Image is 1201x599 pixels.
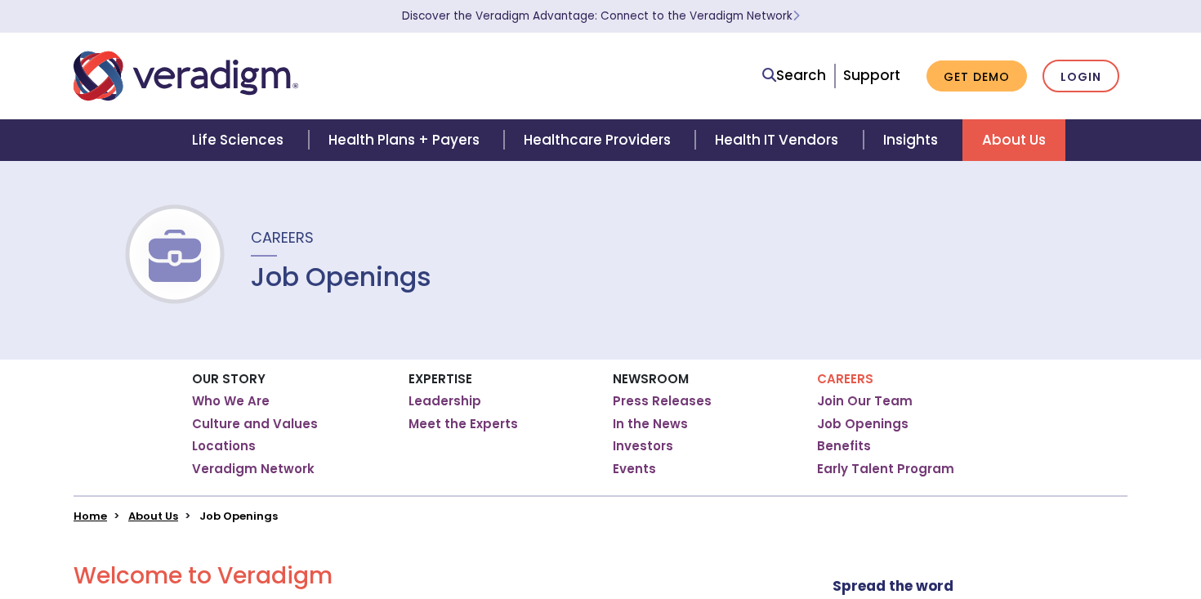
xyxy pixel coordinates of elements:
a: Who We Are [192,393,270,409]
span: Learn More [792,8,800,24]
a: Health Plans + Payers [309,119,504,161]
a: Press Releases [613,393,712,409]
a: Benefits [817,438,871,454]
a: Leadership [409,393,481,409]
a: Join Our Team [817,393,913,409]
a: Login [1043,60,1119,93]
strong: Spread the word [833,576,953,596]
a: About Us [962,119,1065,161]
a: Investors [613,438,673,454]
a: Locations [192,438,256,454]
a: Get Demo [926,60,1027,92]
a: Discover the Veradigm Advantage: Connect to the Veradigm NetworkLearn More [402,8,800,24]
span: Careers [251,227,314,248]
a: Home [74,508,107,524]
h2: Welcome to Veradigm [74,562,741,590]
a: Health IT Vendors [695,119,863,161]
a: Search [762,65,826,87]
a: Early Talent Program [817,461,954,477]
a: Veradigm Network [192,461,315,477]
a: About Us [128,508,178,524]
h1: Job Openings [251,262,431,293]
a: Support [843,65,900,85]
img: Veradigm logo [74,49,298,103]
a: Meet the Experts [409,416,518,432]
a: Job Openings [817,416,909,432]
a: Healthcare Providers [504,119,695,161]
a: Culture and Values [192,416,318,432]
a: In the News [613,416,688,432]
a: Insights [864,119,962,161]
a: Events [613,461,656,477]
a: Life Sciences [172,119,308,161]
